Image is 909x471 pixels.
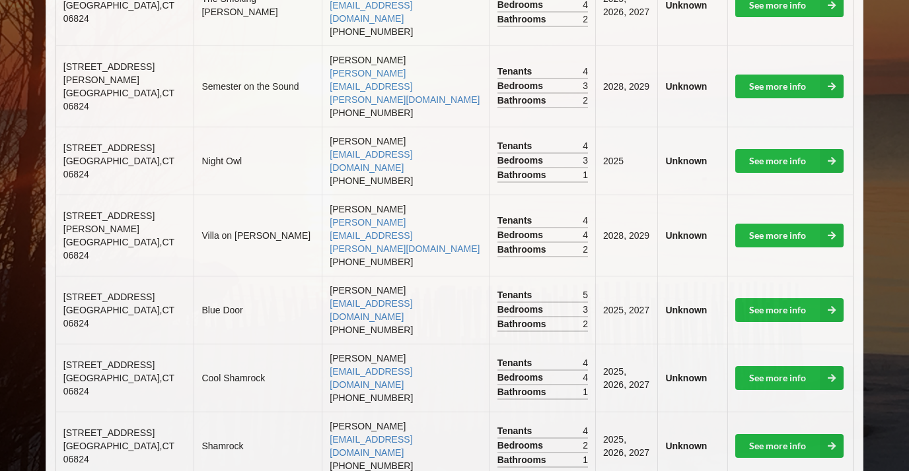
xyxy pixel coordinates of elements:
span: 4 [583,228,588,241]
span: 4 [583,371,588,384]
span: [GEOGRAPHIC_DATA] , CT 06824 [63,88,174,111]
td: [PERSON_NAME] [PHONE_NUMBER] [322,344,489,412]
span: 4 [583,139,588,152]
a: See more info [735,224,844,247]
span: 4 [583,356,588,369]
span: [STREET_ADDRESS] [63,292,155,302]
span: 4 [583,65,588,78]
span: 2 [583,13,588,26]
a: See more info [735,366,844,390]
span: 1 [583,168,588,181]
a: See more info [735,298,844,322]
span: [STREET_ADDRESS] [63,360,155,370]
a: [EMAIL_ADDRESS][DOMAIN_NAME] [330,298,412,322]
td: 2025 [595,127,657,195]
span: [STREET_ADDRESS] [63,142,155,153]
b: Unknown [665,81,707,92]
a: See more info [735,75,844,98]
td: Night Owl [194,127,322,195]
span: [GEOGRAPHIC_DATA] , CT 06824 [63,237,174,261]
span: [GEOGRAPHIC_DATA] , CT 06824 [63,156,174,179]
span: Bedrooms [497,228,546,241]
span: [STREET_ADDRESS][PERSON_NAME] [63,210,155,234]
span: Bedrooms [497,439,546,452]
span: Tenants [497,65,536,78]
span: 2 [583,243,588,256]
td: Villa on [PERSON_NAME] [194,195,322,276]
span: Bedrooms [497,303,546,316]
span: [GEOGRAPHIC_DATA] , CT 06824 [63,441,174,464]
td: Semester on the Sound [194,46,322,127]
span: Tenants [497,356,536,369]
span: 1 [583,385,588,398]
td: [PERSON_NAME] [PHONE_NUMBER] [322,276,489,344]
b: Unknown [665,441,707,451]
a: [PERSON_NAME][EMAIL_ADDRESS][PERSON_NAME][DOMAIN_NAME] [330,68,480,105]
td: [PERSON_NAME] [PHONE_NUMBER] [322,195,489,276]
span: Bathrooms [497,385,550,398]
b: Unknown [665,305,707,315]
span: Bathrooms [497,94,550,107]
span: Bathrooms [497,168,550,181]
span: 2 [583,439,588,452]
span: 3 [583,79,588,92]
span: Bedrooms [497,79,546,92]
span: Bathrooms [497,13,550,26]
a: See more info [735,434,844,458]
span: Tenants [497,288,536,301]
span: [STREET_ADDRESS] [63,427,155,438]
span: [GEOGRAPHIC_DATA] , CT 06824 [63,373,174,396]
span: Bathrooms [497,317,550,330]
a: [PERSON_NAME][EMAIL_ADDRESS][PERSON_NAME][DOMAIN_NAME] [330,217,480,254]
td: 2025, 2027 [595,276,657,344]
a: See more info [735,149,844,173]
span: 5 [583,288,588,301]
span: [STREET_ADDRESS][PERSON_NAME] [63,61,155,85]
span: Tenants [497,424,536,437]
td: 2025, 2026, 2027 [595,344,657,412]
td: [PERSON_NAME] [PHONE_NUMBER] [322,127,489,195]
td: Blue Door [194,276,322,344]
span: Tenants [497,214,536,227]
span: 1 [583,453,588,466]
span: 4 [583,424,588,437]
span: Bedrooms [497,371,546,384]
span: 2 [583,317,588,330]
span: Tenants [497,139,536,152]
span: Bedrooms [497,154,546,167]
span: [GEOGRAPHIC_DATA] , CT 06824 [63,305,174,329]
a: [EMAIL_ADDRESS][DOMAIN_NAME] [330,434,412,458]
td: [PERSON_NAME] [PHONE_NUMBER] [322,46,489,127]
span: 4 [583,214,588,227]
td: Cool Shamrock [194,344,322,412]
span: Bathrooms [497,243,550,256]
a: [EMAIL_ADDRESS][DOMAIN_NAME] [330,149,412,173]
span: Bathrooms [497,453,550,466]
td: 2028, 2029 [595,195,657,276]
a: [EMAIL_ADDRESS][DOMAIN_NAME] [330,366,412,390]
span: 3 [583,303,588,316]
b: Unknown [665,156,707,166]
b: Unknown [665,230,707,241]
span: 3 [583,154,588,167]
b: Unknown [665,373,707,383]
span: 2 [583,94,588,107]
td: 2028, 2029 [595,46,657,127]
